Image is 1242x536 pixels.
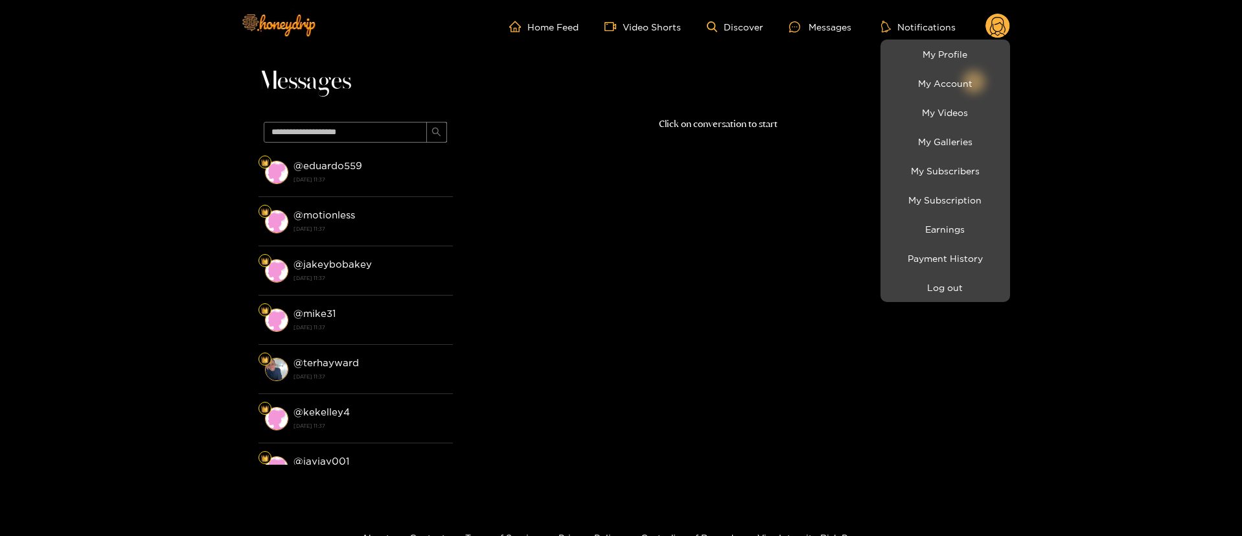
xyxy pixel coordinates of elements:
a: My Subscription [884,189,1007,211]
a: My Galleries [884,130,1007,153]
button: Log out [884,276,1007,299]
a: My Subscribers [884,159,1007,182]
a: Earnings [884,218,1007,240]
a: My Profile [884,43,1007,65]
a: Payment History [884,247,1007,270]
a: My Account [884,72,1007,95]
a: My Videos [884,101,1007,124]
